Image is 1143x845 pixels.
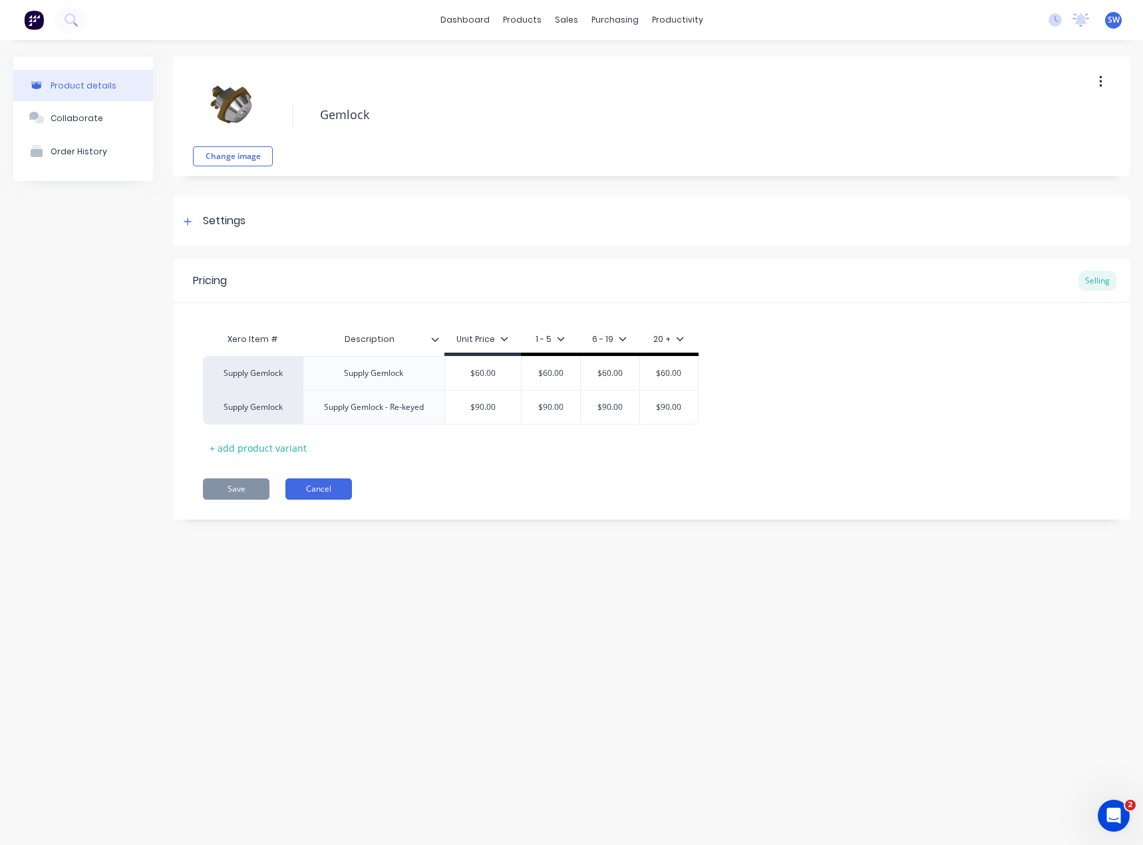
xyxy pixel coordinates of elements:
div: fileChange image [193,67,273,166]
span: SW [1108,14,1120,26]
div: 6 - 19 [592,333,627,345]
div: Xero Item # [203,326,303,353]
img: file [200,73,266,140]
div: Pricing [193,273,227,289]
div: products [496,10,548,30]
div: Order History [51,146,107,156]
a: dashboard [434,10,496,30]
div: Supply Gemlock [216,367,289,379]
div: Supply GemlockSupply Gemlock$60.00$60.00$60.00$60.00 [203,356,699,390]
div: sales [548,10,585,30]
span: 2 [1125,800,1136,810]
div: Supply Gemlock - Re-keyed [313,399,434,416]
div: Supply Gemlock [333,365,414,382]
div: $90.00 [445,391,521,424]
img: Factory [24,10,44,30]
button: Save [203,478,269,500]
div: Supply GemlockSupply Gemlock - Re-keyed$90.00$90.00$90.00$90.00 [203,390,699,424]
div: Description [303,323,436,356]
div: Supply Gemlock [216,401,289,413]
div: Selling [1078,271,1116,291]
iframe: Intercom live chat [1098,800,1130,832]
div: $60.00 [445,357,521,390]
div: Collaborate [51,113,103,123]
button: Product details [13,70,153,101]
button: Collaborate [13,101,153,134]
div: Settings [203,213,245,230]
div: $90.00 [518,391,584,424]
div: + add product variant [203,438,313,458]
div: $60.00 [577,357,643,390]
div: $90.00 [635,391,702,424]
div: $60.00 [635,357,702,390]
div: $90.00 [577,391,643,424]
div: 1 - 5 [536,333,565,345]
div: $60.00 [518,357,584,390]
button: Cancel [285,478,352,500]
button: Change image [193,146,273,166]
div: Product details [51,81,116,90]
div: 20 + [653,333,684,345]
div: productivity [645,10,710,30]
div: Unit Price [456,333,508,345]
button: Order History [13,134,153,168]
textarea: Gemlock [313,99,1047,130]
div: Description [303,326,444,353]
div: purchasing [585,10,645,30]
